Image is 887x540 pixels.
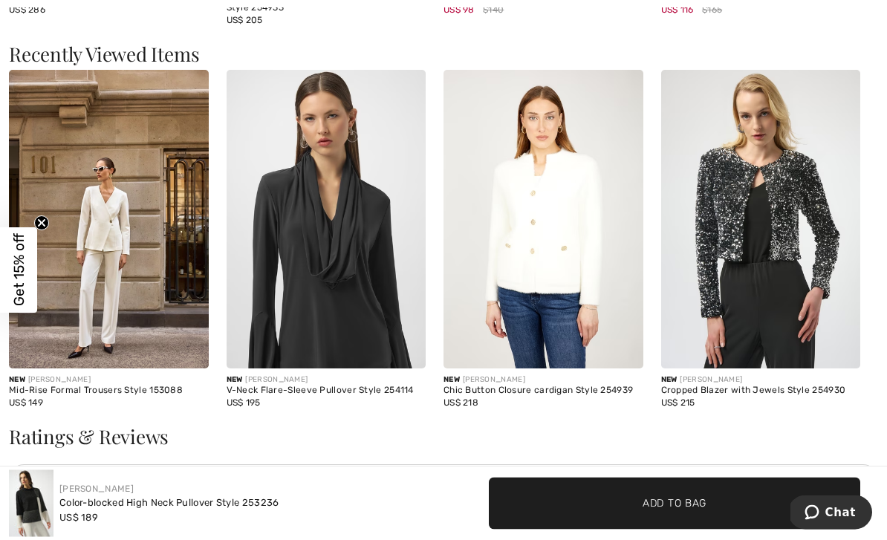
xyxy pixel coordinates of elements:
h3: Ratings & Reviews [9,428,878,447]
img: Mid-Rise Formal Trousers Style 153088 [9,71,209,370]
span: US$ 116 [661,5,694,16]
div: [PERSON_NAME] [661,375,861,386]
span: New [227,376,243,385]
div: [PERSON_NAME] [9,375,209,386]
h3: Recently Viewed Items [9,45,878,65]
span: New [9,376,25,385]
span: US$ 195 [227,398,261,409]
div: [PERSON_NAME] [443,375,643,386]
span: US$ 98 [443,5,475,16]
div: Mid-Rise Formal Trousers Style 153088 [9,386,209,397]
div: Chic Button Closure cardigan Style 254939 [443,386,643,397]
span: Get 15% off [10,234,27,307]
img: Color-blocked High Neck Pullover Style 253236 [9,470,53,537]
span: New [443,376,460,385]
iframe: Opens a widget where you can chat to one of our agents [790,495,872,533]
span: US$ 189 [59,512,98,523]
div: Color-blocked High Neck Pullover Style 253236 [59,495,279,510]
button: Close teaser [34,215,49,230]
a: [PERSON_NAME] [59,484,134,494]
span: $140 [483,4,504,17]
span: US$ 205 [227,16,263,26]
span: Add to Bag [643,495,706,511]
span: US$ 215 [661,398,695,409]
div: [PERSON_NAME] [227,375,426,386]
span: US$ 149 [9,398,43,409]
div: Cropped Blazer with Jewels Style 254930 [661,386,861,397]
img: Chic Button Closure cardigan Style 254939 [443,71,643,370]
img: Cropped Blazer with Jewels Style 254930 [661,71,861,370]
button: Add to Bag [489,478,860,530]
img: V-Neck Flare-Sleeve Pullover Style 254114 [227,71,426,370]
span: US$ 218 [443,398,478,409]
div: V-Neck Flare-Sleeve Pullover Style 254114 [227,386,426,397]
span: New [661,376,678,385]
span: US$ 286 [9,5,45,16]
span: $165 [702,4,722,17]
